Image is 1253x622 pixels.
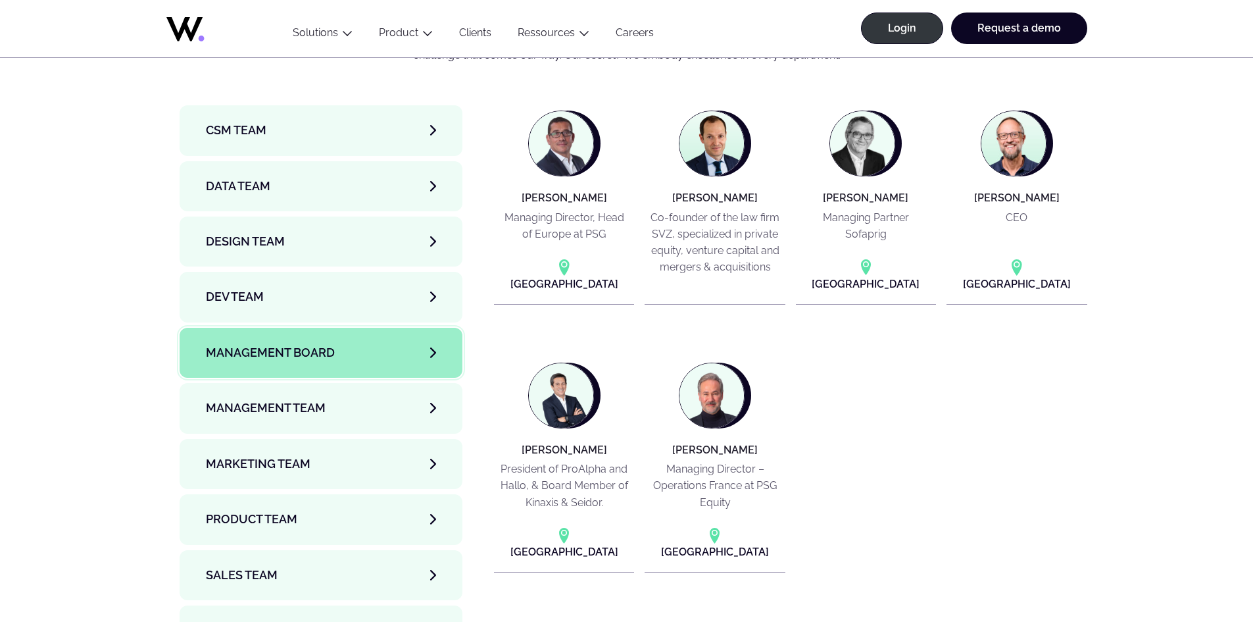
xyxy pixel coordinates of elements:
img: Gilles RIGAL [830,111,895,176]
img: Franck SEKRI [679,111,744,176]
a: Product [379,26,418,39]
span: Marketing Team [206,455,310,473]
h4: [PERSON_NAME] [672,192,758,204]
p: [GEOGRAPHIC_DATA] [812,276,920,292]
span: Design team [206,232,285,251]
a: Request a demo [951,13,1087,44]
span: CSM team [206,121,266,140]
img: Quentin JONAS [679,363,744,428]
img: Dany RAMMAL [529,111,593,176]
button: Ressources [504,26,602,44]
span: Data team [206,177,270,195]
h4: [PERSON_NAME] [974,192,1060,204]
span: Sales team [206,566,278,584]
p: Managing Director – Operations France at PSG Equity [650,461,779,511]
button: Solutions [280,26,366,44]
p: [GEOGRAPHIC_DATA] [963,276,1071,292]
p: Co-founder of the law firm SVZ, specialized in private equity, venture capital and mergers & acqu... [650,209,779,276]
h4: [PERSON_NAME] [522,192,607,204]
h4: [PERSON_NAME] [672,444,758,456]
iframe: Chatbot [1166,535,1235,604]
img: Jean-Philippe COUTURIER [981,111,1046,176]
p: Managing Director, Head of Europe at PSG [499,209,629,243]
p: President of ProAlpha and Hallo, & Board Member of Kinaxis & Seidor. [499,461,629,511]
a: Ressources [518,26,575,39]
p: CEO [1006,209,1027,226]
span: Management Team [206,399,326,417]
a: Careers [602,26,667,44]
img: José Duarte [529,363,593,428]
p: [GEOGRAPHIC_DATA] [510,276,618,292]
span: Management Board [206,344,335,362]
p: [GEOGRAPHIC_DATA] [661,544,769,560]
a: Clients [446,26,504,44]
h4: [PERSON_NAME] [823,192,908,204]
span: Dev team [206,288,264,306]
h4: [PERSON_NAME] [522,444,607,456]
p: [GEOGRAPHIC_DATA] [510,544,618,560]
span: Product team [206,510,297,529]
a: Login [861,13,943,44]
button: Product [366,26,446,44]
p: Managing Partner Sofaprig [801,209,931,243]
